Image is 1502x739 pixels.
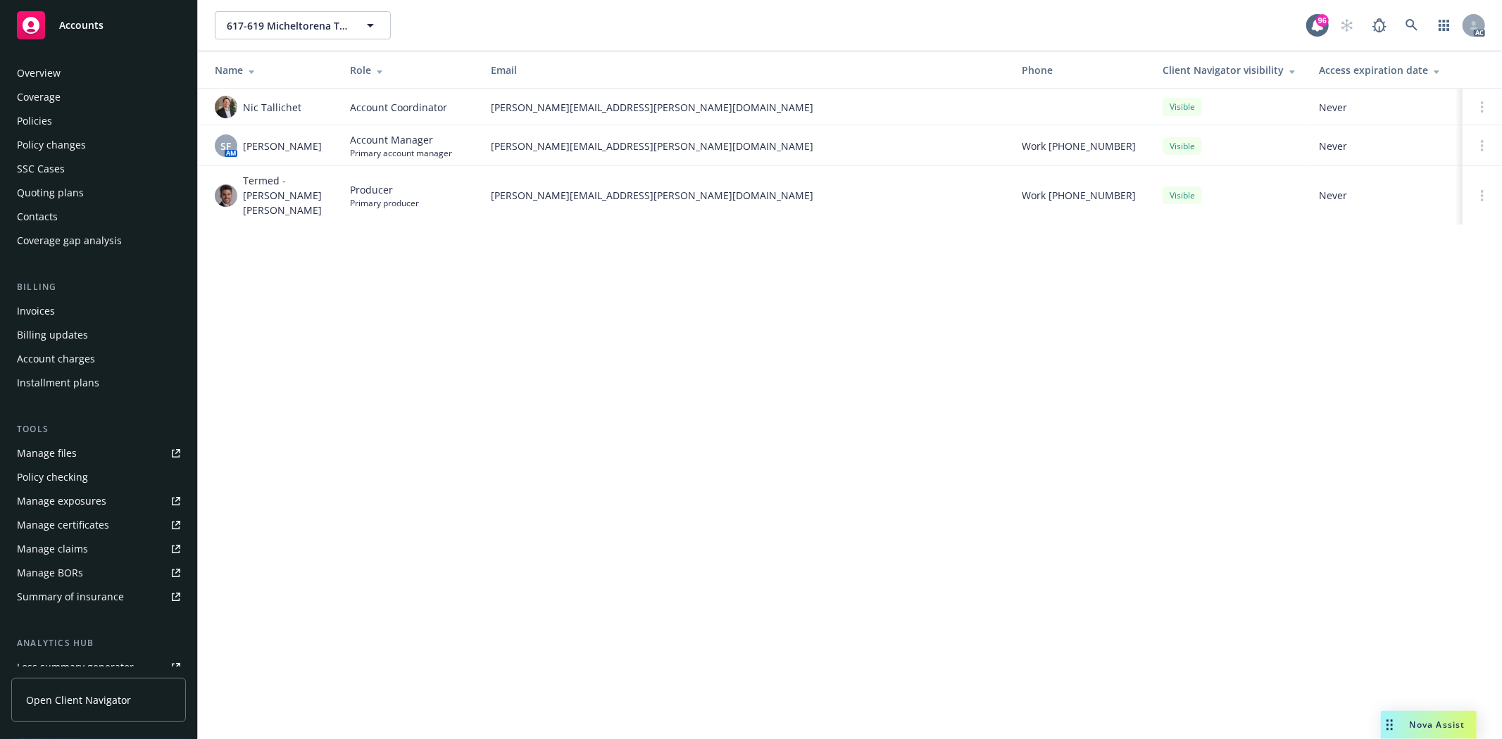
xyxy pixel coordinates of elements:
a: Summary of insurance [11,586,186,608]
span: [PERSON_NAME] [243,139,322,153]
div: Billing [11,280,186,294]
a: Loss summary generator [11,656,186,678]
a: Manage BORs [11,562,186,584]
span: SF [221,139,232,153]
div: Phone [1022,63,1140,77]
span: Work [PHONE_NUMBER] [1022,188,1136,203]
div: Manage BORs [17,562,83,584]
a: Policies [11,110,186,132]
a: Billing updates [11,324,186,346]
img: photo [215,96,237,118]
span: [PERSON_NAME][EMAIL_ADDRESS][PERSON_NAME][DOMAIN_NAME] [491,188,999,203]
span: 617-619 Micheltorena TIC [227,18,349,33]
span: Account Manager [350,132,452,147]
span: Never [1319,188,1451,203]
button: 617-619 Micheltorena TIC [215,11,391,39]
a: SSC Cases [11,158,186,180]
div: Policy changes [17,134,86,156]
div: Loss summary generator [17,656,134,678]
div: Manage exposures [17,490,106,512]
span: Primary account manager [350,147,452,159]
span: Never [1319,139,1451,153]
div: Policies [17,110,52,132]
div: 96 [1316,14,1329,27]
span: Nic Tallichet [243,100,301,115]
a: Report a Bug [1365,11,1394,39]
div: Manage files [17,442,77,465]
div: Access expiration date [1319,63,1451,77]
a: Quoting plans [11,182,186,204]
a: Manage exposures [11,490,186,512]
span: [PERSON_NAME][EMAIL_ADDRESS][PERSON_NAME][DOMAIN_NAME] [491,100,999,115]
span: [PERSON_NAME][EMAIL_ADDRESS][PERSON_NAME][DOMAIN_NAME] [491,139,999,153]
div: Name [215,63,327,77]
a: Accounts [11,6,186,45]
a: Coverage [11,86,186,108]
a: Account charges [11,348,186,370]
div: Tools [11,422,186,436]
span: Work [PHONE_NUMBER] [1022,139,1136,153]
a: Contacts [11,206,186,228]
div: Billing updates [17,324,88,346]
div: Policy checking [17,466,88,488]
a: Invoices [11,300,186,322]
span: Open Client Navigator [26,693,131,707]
button: Nova Assist [1381,711,1477,739]
a: Start snowing [1333,11,1361,39]
a: Manage files [11,442,186,465]
span: Producer [350,182,419,197]
span: Account Coordinator [350,100,447,115]
a: Manage certificates [11,514,186,536]
span: Nova Assist [1410,719,1465,731]
span: Accounts [59,20,104,31]
a: Policy checking [11,466,186,488]
a: Search [1398,11,1426,39]
span: Never [1319,100,1451,115]
a: Overview [11,62,186,84]
span: Termed - [PERSON_NAME] [PERSON_NAME] [243,173,327,217]
div: Coverage [17,86,61,108]
img: photo [215,184,237,207]
div: Manage certificates [17,514,109,536]
a: Manage claims [11,538,186,560]
div: Visible [1163,98,1202,115]
div: Overview [17,62,61,84]
div: Coverage gap analysis [17,229,122,252]
div: Drag to move [1381,711,1398,739]
div: Quoting plans [17,182,84,204]
div: Account charges [17,348,95,370]
div: Contacts [17,206,58,228]
div: Client Navigator visibility [1163,63,1296,77]
div: Analytics hub [11,636,186,650]
div: Email [491,63,999,77]
div: Summary of insurance [17,586,124,608]
div: Installment plans [17,372,99,394]
a: Coverage gap analysis [11,229,186,252]
span: Primary producer [350,197,419,209]
a: Policy changes [11,134,186,156]
div: Manage claims [17,538,88,560]
a: Installment plans [11,372,186,394]
div: Visible [1163,137,1202,155]
a: Switch app [1430,11,1458,39]
div: Role [350,63,468,77]
div: Visible [1163,187,1202,204]
div: Invoices [17,300,55,322]
div: SSC Cases [17,158,65,180]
